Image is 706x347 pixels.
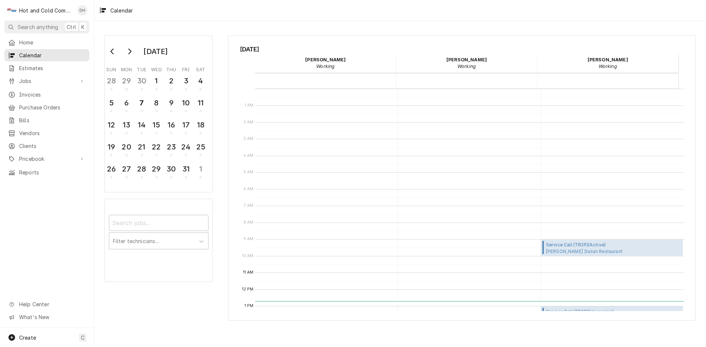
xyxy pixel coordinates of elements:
[151,97,162,108] div: 8
[180,119,192,130] div: 17
[7,5,17,15] div: H
[243,303,256,309] span: 1 PM
[104,64,119,73] th: Sunday
[195,75,206,86] div: 4
[4,140,89,152] a: Clients
[546,248,631,254] span: [PERSON_NAME] Italian Restaurant [PERSON_NAME] / [STREET_ADDRESS]
[121,119,132,130] div: 13
[121,97,132,108] div: 6
[541,239,683,256] div: [Service] Service Call (TRIP) Ippolito's Italian Restaurant Ippolito's / 12850 Alpharetta Hwy, Al...
[4,153,89,165] a: Go to Pricebook
[19,313,85,321] span: What's New
[165,163,177,174] div: 30
[240,286,256,292] span: 12 PM
[136,119,147,130] div: 14
[180,97,192,108] div: 10
[18,23,58,31] span: Search anything
[77,5,88,15] div: Daryl Harris's Avatar
[105,46,120,57] button: Go to previous month
[242,220,256,225] span: 8 AM
[396,54,537,72] div: David Harris - Working
[119,64,134,73] th: Monday
[106,141,117,152] div: 19
[588,57,628,62] strong: [PERSON_NAME]
[195,119,206,130] div: 18
[19,335,36,341] span: Create
[255,54,396,72] div: Daryl Harris - Working
[19,91,86,98] span: Invoices
[193,64,208,73] th: Saturday
[242,153,256,159] span: 4 AM
[19,7,73,14] div: Hot and Cold Commercial Kitchens, Inc.
[106,75,117,86] div: 28
[165,141,177,152] div: 23
[19,155,75,163] span: Pricebook
[195,97,206,108] div: 11
[228,35,696,321] div: Calendar Calendar
[305,57,346,62] strong: [PERSON_NAME]
[19,64,86,72] span: Estimates
[195,163,206,174] div: 1
[19,77,75,85] span: Jobs
[242,203,256,209] span: 7 AM
[4,49,89,61] a: Calendar
[136,141,147,152] div: 21
[165,97,177,108] div: 9
[165,75,177,86] div: 2
[241,270,256,275] span: 11 AM
[106,119,117,130] div: 12
[4,127,89,139] a: Vendors
[4,36,89,48] a: Home
[122,46,137,57] button: Go to next month
[81,23,85,31] span: K
[151,119,162,130] div: 15
[81,334,85,341] span: C
[243,102,256,108] span: 1 AM
[19,129,86,137] span: Vendors
[7,5,17,15] div: Hot and Cold Commercial Kitchens, Inc.'s Avatar
[19,104,86,111] span: Purchase Orders
[537,54,678,72] div: Jason Thomason - Working
[134,64,149,73] th: Tuesday
[599,64,617,69] em: Working
[4,101,89,113] a: Purchase Orders
[541,306,683,323] div: [Service] Service Call (TRIP) Greystone EMC 3400 Hiram Douglasville Hwy, Hiram, GA 30141 ID: JOB-...
[242,169,256,175] span: 5 AM
[4,88,89,101] a: Invoices
[195,141,206,152] div: 25
[149,64,164,73] th: Wednesday
[242,119,256,125] span: 2 AM
[541,306,683,323] div: Service Call (TRIP)(Upcoming)Greystone EMC[STREET_ADDRESS][PERSON_NAME][PERSON_NAME]
[141,45,170,58] div: [DATE]
[121,75,132,86] div: 29
[180,141,192,152] div: 24
[446,57,487,62] strong: [PERSON_NAME]
[106,163,117,174] div: 26
[240,253,256,259] span: 10 AM
[4,298,89,310] a: Go to Help Center
[179,64,193,73] th: Friday
[457,64,476,69] em: Working
[121,141,132,152] div: 20
[164,64,179,73] th: Thursday
[19,39,86,46] span: Home
[546,308,664,315] span: Service Call (TRIP) ( Upcoming )
[67,23,76,31] span: Ctrl
[4,311,89,323] a: Go to What's New
[4,62,89,74] a: Estimates
[242,236,256,242] span: 9 AM
[151,141,162,152] div: 22
[180,163,192,174] div: 31
[136,75,147,86] div: 30
[104,199,213,282] div: Calendar Filters
[4,75,89,87] a: Go to Jobs
[19,116,86,124] span: Bills
[151,75,162,86] div: 1
[19,300,85,308] span: Help Center
[316,64,335,69] em: Working
[19,169,86,176] span: Reports
[4,21,89,33] button: Search anythingCtrlK
[165,119,177,130] div: 16
[121,163,132,174] div: 27
[106,97,117,108] div: 5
